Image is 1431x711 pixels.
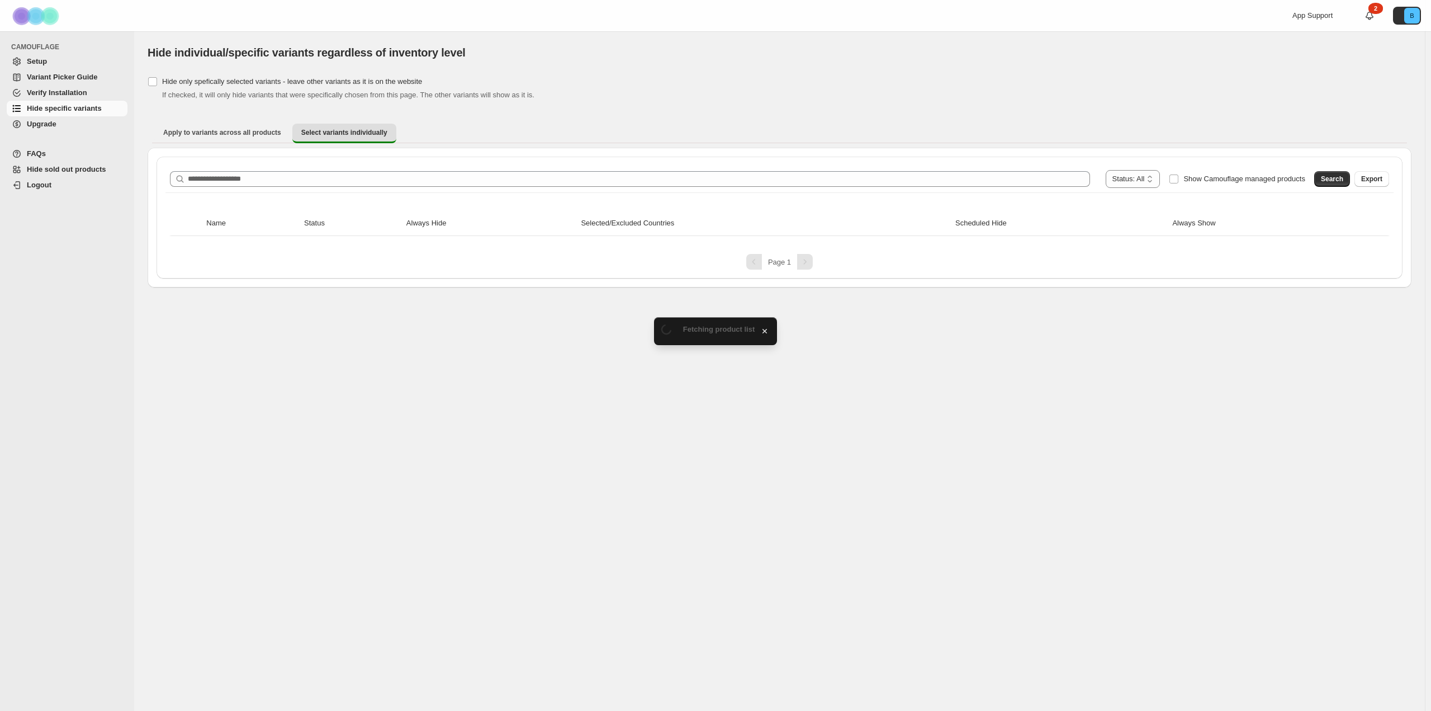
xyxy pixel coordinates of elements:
a: Hide sold out products [7,162,127,177]
div: 2 [1368,3,1383,14]
span: Logout [27,181,51,189]
span: Search [1321,175,1343,183]
text: B [1410,12,1414,19]
span: Avatar with initials B [1404,8,1420,23]
a: Setup [7,54,127,69]
span: Apply to variants across all products [163,128,281,137]
span: Variant Picker Guide [27,73,97,81]
th: Always Show [1169,211,1356,236]
img: Camouflage [9,1,65,31]
a: Logout [7,177,127,193]
th: Name [203,211,301,236]
th: Scheduled Hide [952,211,1169,236]
span: Hide only spefically selected variants - leave other variants as it is on the website [162,77,422,86]
span: Setup [27,57,47,65]
a: 2 [1364,10,1375,21]
span: Verify Installation [27,88,87,97]
span: Fetching product list [683,325,755,333]
a: Upgrade [7,116,127,132]
button: Search [1314,171,1350,187]
span: Show Camouflage managed products [1183,175,1305,183]
th: Always Hide [403,211,578,236]
a: Hide specific variants [7,101,127,116]
span: Upgrade [27,120,56,128]
button: Export [1354,171,1389,187]
button: Select variants individually [292,124,396,143]
span: CAMOUFLAGE [11,43,129,51]
div: Select variants individually [148,148,1411,288]
a: Verify Installation [7,85,127,101]
nav: Pagination [165,254,1394,270]
span: Select variants individually [301,128,387,137]
span: Export [1361,175,1382,183]
a: Variant Picker Guide [7,69,127,85]
button: Apply to variants across all products [154,124,290,142]
span: If checked, it will only hide variants that were specifically chosen from this page. The other va... [162,91,534,99]
span: FAQs [27,149,46,158]
a: FAQs [7,146,127,162]
th: Status [301,211,403,236]
span: Hide specific variants [27,104,102,112]
span: App Support [1292,11,1333,20]
span: Hide sold out products [27,165,106,173]
span: Page 1 [768,258,791,266]
button: Avatar with initials B [1393,7,1421,25]
span: Hide individual/specific variants regardless of inventory level [148,46,466,59]
th: Selected/Excluded Countries [577,211,952,236]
